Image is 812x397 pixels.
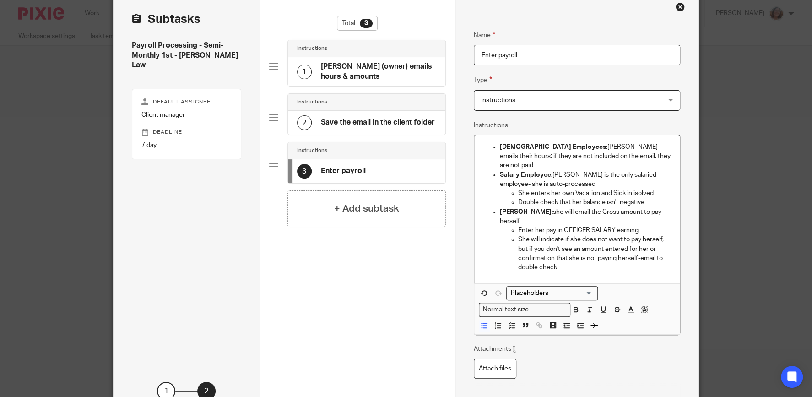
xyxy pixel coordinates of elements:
[132,41,241,70] h4: Payroll Processing - Semi-Monthly 1st - [PERSON_NAME] Law
[474,344,518,353] p: Attachments
[479,303,570,317] div: Text styles
[676,2,685,11] div: Close this dialog window
[474,359,516,379] label: Attach files
[506,286,598,300] div: Search for option
[297,115,312,130] div: 2
[141,129,232,136] p: Deadline
[132,11,200,27] h2: Subtasks
[321,62,436,82] h4: [PERSON_NAME] (owner) emails hours & amounts
[518,235,673,272] p: She will indicate if she does not want to pay herself, but if you don't see an amount entered for...
[506,286,598,300] div: Placeholders
[500,170,673,189] p: [PERSON_NAME] is the only salaried employee- she is auto-processed
[297,45,327,52] h4: Instructions
[474,121,508,130] label: Instructions
[297,147,327,154] h4: Instructions
[481,97,515,103] span: Instructions
[321,166,366,176] h4: Enter payroll
[334,201,399,216] h4: + Add subtask
[500,209,553,215] strong: [PERSON_NAME]:
[531,305,564,315] input: Search for option
[518,226,673,235] p: Enter her pay in OFFICER SALARY earning
[141,141,232,150] p: 7 day
[297,98,327,106] h4: Instructions
[481,305,531,315] span: Normal text size
[500,172,552,178] strong: Salary Employee:
[360,19,373,28] div: 3
[337,16,378,31] div: Total
[297,164,312,179] div: 3
[141,110,232,120] p: Client manager
[479,303,570,317] div: Search for option
[297,65,312,79] div: 1
[321,118,435,127] h4: Save the email in the client folder
[518,189,673,198] p: She enters her own Vacation and Sick in isolved
[474,75,492,85] label: Type
[500,207,673,226] p: she will email the Gross amount to pay herself
[500,144,607,150] strong: [DEMOGRAPHIC_DATA] Employees:
[474,30,495,40] label: Name
[500,142,673,170] p: [PERSON_NAME] emails their hours; if they are not included on the email, they are not paid
[518,198,673,207] p: Double check that her balance isn't negative
[508,288,592,298] input: Search for option
[141,98,232,106] p: Default assignee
